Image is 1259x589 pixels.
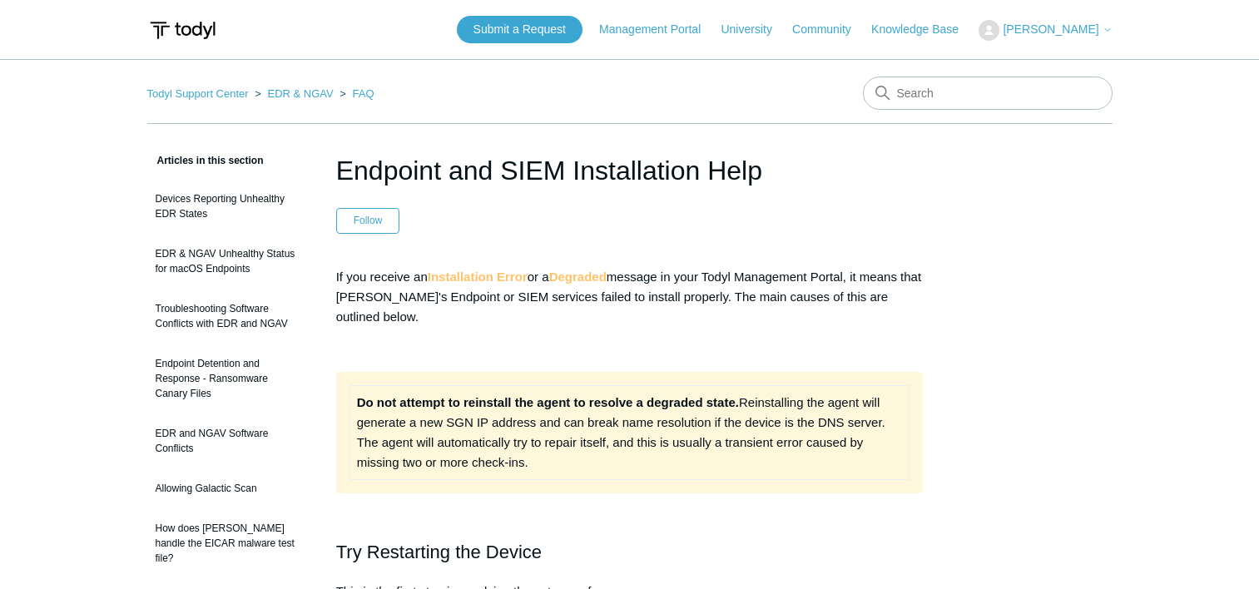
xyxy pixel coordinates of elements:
a: EDR & NGAV Unhealthy Status for macOS Endpoints [147,238,311,285]
h2: Try Restarting the Device [336,537,924,567]
strong: Installation Error [428,270,528,284]
a: Submit a Request [457,16,582,43]
td: Reinstalling the agent will generate a new SGN IP address and can break name resolution if the de... [349,385,910,479]
a: FAQ [353,87,374,100]
button: Follow Article [336,208,400,233]
a: Endpoint Detention and Response - Ransomware Canary Files [147,348,311,409]
li: FAQ [336,87,374,100]
a: Todyl Support Center [147,87,249,100]
a: EDR and NGAV Software Conflicts [147,418,311,464]
a: How does [PERSON_NAME] handle the EICAR malware test file? [147,512,311,574]
a: Management Portal [599,21,717,38]
li: Todyl Support Center [147,87,252,100]
a: Knowledge Base [871,21,975,38]
a: Allowing Galactic Scan [147,473,311,504]
p: If you receive an or a message in your Todyl Management Portal, it means that [PERSON_NAME]'s End... [336,267,924,327]
span: [PERSON_NAME] [1003,22,1098,36]
h1: Endpoint and SIEM Installation Help [336,151,924,191]
input: Search [863,77,1113,110]
button: [PERSON_NAME] [979,20,1112,41]
span: Articles in this section [147,155,264,166]
li: EDR & NGAV [251,87,336,100]
a: Devices Reporting Unhealthy EDR States [147,183,311,230]
a: Community [792,21,868,38]
a: University [721,21,788,38]
strong: Degraded [549,270,607,284]
img: Todyl Support Center Help Center home page [147,15,218,46]
a: EDR & NGAV [267,87,333,100]
a: Troubleshooting Software Conflicts with EDR and NGAV [147,293,311,339]
strong: Do not attempt to reinstall the agent to resolve a degraded state. [357,395,739,409]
